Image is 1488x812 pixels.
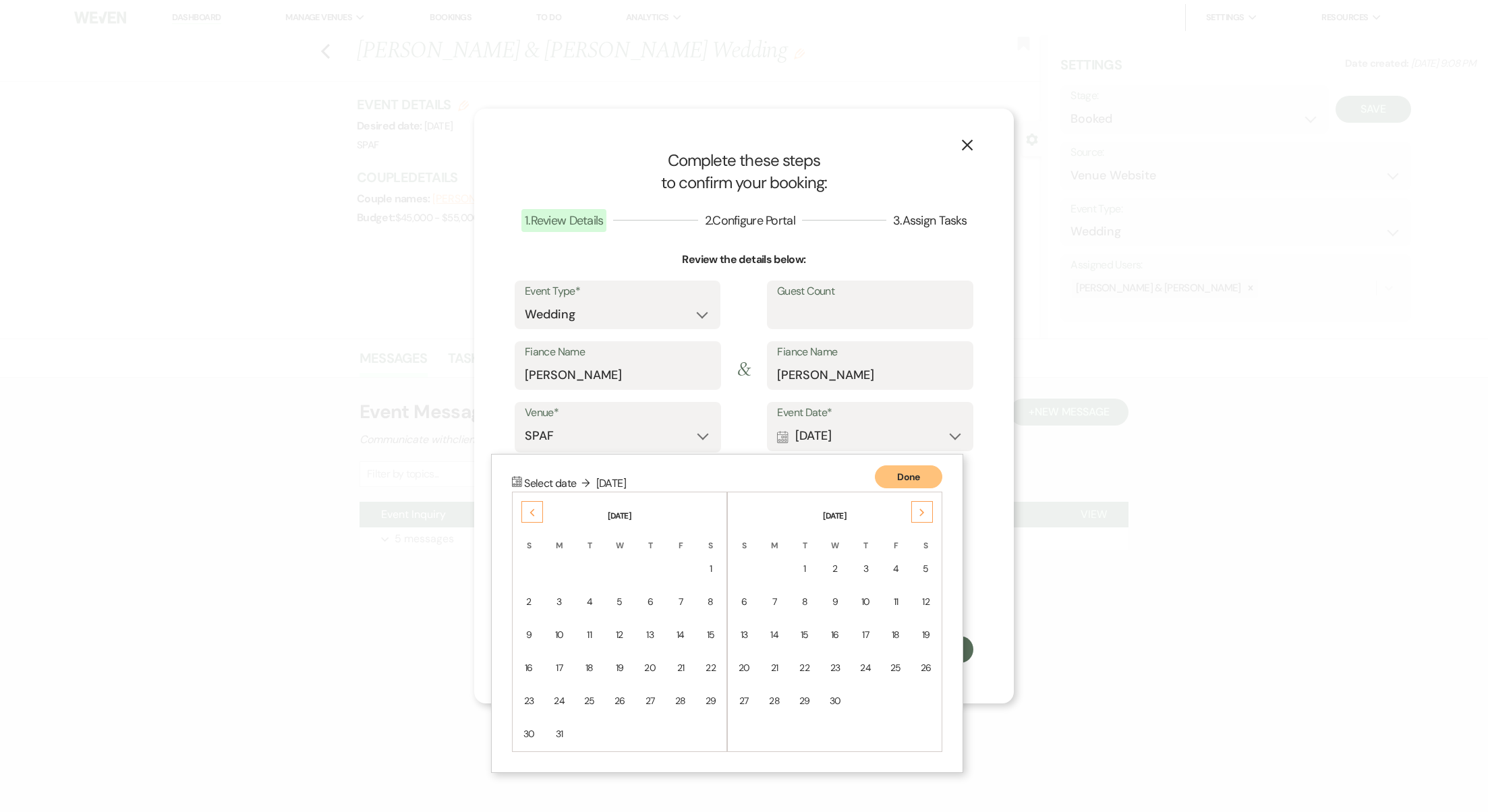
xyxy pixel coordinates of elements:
[521,209,606,232] span: 1 . Review Details
[524,476,596,490] span: Select date
[515,149,973,194] h1: Complete these steps to confirm your booking:
[583,595,595,609] div: 4
[829,562,841,576] div: 2
[696,523,725,552] th: S
[554,727,565,741] div: 31
[829,661,841,675] div: 23
[596,476,626,490] span: [DATE]
[882,523,911,552] th: F
[614,694,625,708] div: 26
[769,595,780,609] div: 7
[523,727,535,741] div: 30
[644,661,656,675] div: 20
[515,252,973,267] h3: Review the details below:
[799,562,810,576] div: 1
[523,628,535,642] div: 9
[911,523,940,552] th: S
[829,694,841,708] div: 30
[525,403,711,423] label: Venue*
[705,628,716,642] div: 15
[705,694,716,708] div: 29
[799,694,810,708] div: 29
[738,628,750,642] div: 13
[890,628,902,642] div: 18
[698,214,802,227] button: 2.Configure Portal
[644,628,656,642] div: 13
[920,595,932,609] div: 12
[920,562,932,576] div: 5
[554,595,565,609] div: 3
[583,694,595,708] div: 25
[799,595,810,609] div: 8
[875,465,942,488] button: Done
[777,343,963,362] label: Fiance Name
[614,595,625,609] div: 5
[705,661,716,675] div: 22
[729,523,759,552] th: S
[777,282,963,301] label: Guest Count
[614,661,625,675] div: 19
[729,494,940,522] th: [DATE]
[614,628,625,642] div: 12
[635,523,665,552] th: T
[675,661,687,675] div: 21
[666,523,695,552] th: F
[738,595,750,609] div: 6
[675,595,687,609] div: 7
[790,523,819,552] th: T
[886,214,973,227] button: 3.Assign Tasks
[799,661,810,675] div: 22
[675,628,687,642] div: 14
[721,355,768,402] span: &
[890,661,902,675] div: 25
[554,694,565,708] div: 24
[675,694,687,708] div: 28
[738,661,750,675] div: 20
[575,523,604,552] th: T
[851,523,880,552] th: T
[605,523,634,552] th: W
[769,694,780,708] div: 28
[554,661,565,675] div: 17
[644,694,656,708] div: 27
[705,595,716,609] div: 8
[545,523,574,552] th: M
[523,595,535,609] div: 2
[525,282,710,301] label: Event Type*
[890,595,902,609] div: 11
[644,595,656,609] div: 6
[705,212,795,229] span: 2 . Configure Portal
[583,628,595,642] div: 11
[890,562,902,576] div: 4
[760,523,789,552] th: M
[777,403,963,423] label: Event Date*
[515,214,613,227] button: 1.Review Details
[769,661,780,675] div: 21
[860,628,871,642] div: 17
[583,661,595,675] div: 18
[799,628,810,642] div: 15
[514,494,725,522] th: [DATE]
[514,523,544,552] th: S
[554,628,565,642] div: 10
[523,661,535,675] div: 16
[920,628,932,642] div: 19
[893,212,967,229] span: 3 . Assign Tasks
[769,628,780,642] div: 14
[860,661,871,675] div: 24
[525,343,711,362] label: Fiance Name
[577,479,595,488] span: ↓
[829,628,841,642] div: 16
[738,694,750,708] div: 27
[829,595,841,609] div: 9
[920,661,932,675] div: 26
[860,562,871,576] div: 3
[860,595,871,609] div: 10
[523,694,535,708] div: 23
[820,523,850,552] th: W
[777,423,963,450] button: [DATE]
[705,562,716,576] div: 1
